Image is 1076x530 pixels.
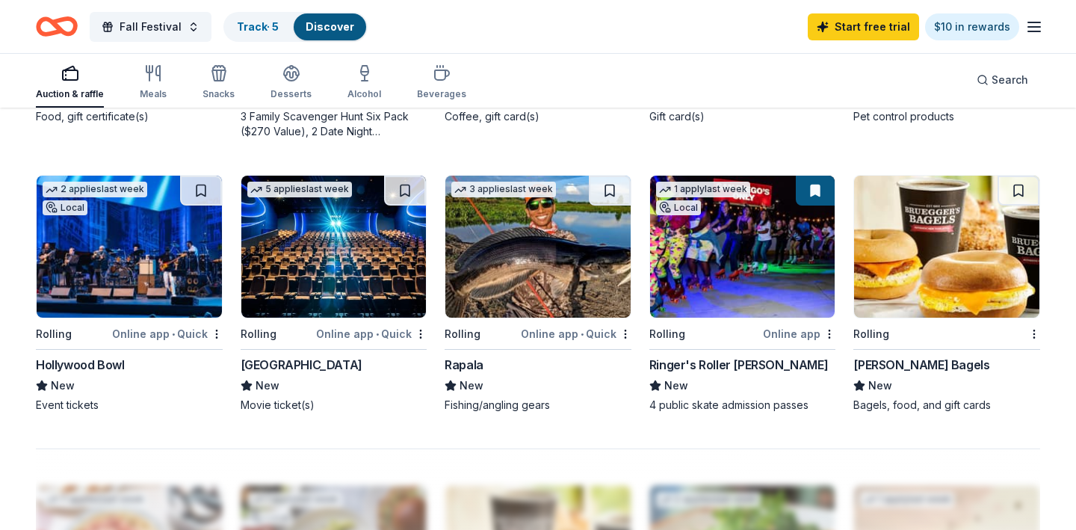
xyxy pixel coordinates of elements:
span: Search [992,71,1028,89]
button: Beverages [417,58,466,108]
img: Image for Bruegger's Bagels [854,176,1039,318]
div: Hollywood Bowl [36,356,124,374]
span: New [256,377,279,395]
div: Rolling [445,325,480,343]
a: Track· 5 [237,20,279,33]
div: [PERSON_NAME] Bagels [853,356,989,374]
a: Image for Hollywood Bowl2 applieslast weekLocalRollingOnline app•QuickHollywood BowlNewEvent tickets [36,175,223,413]
button: Auction & raffle [36,58,104,108]
div: Food, gift certificate(s) [36,109,223,124]
span: Fall Festival [120,18,182,36]
div: Local [656,200,701,215]
div: Auction & raffle [36,88,104,100]
span: New [868,377,892,395]
div: Desserts [270,88,312,100]
a: Image for Bruegger's BagelsRolling[PERSON_NAME] BagelsNewBagels, food, and gift cards [853,175,1040,413]
div: Beverages [417,88,466,100]
button: Alcohol [347,58,381,108]
a: $10 in rewards [925,13,1019,40]
div: Rolling [649,325,685,343]
div: Gift card(s) [649,109,836,124]
div: Fishing/angling gears [445,398,631,413]
img: Image for Hollywood Bowl [37,176,222,318]
button: Meals [140,58,167,108]
div: Ringer's Roller [PERSON_NAME] [649,356,828,374]
div: 4 public skate admission passes [649,398,836,413]
span: New [51,377,75,395]
div: 2 applies last week [43,182,147,197]
div: Coffee, gift card(s) [445,109,631,124]
button: Snacks [202,58,235,108]
span: New [460,377,483,395]
div: Event tickets [36,398,223,413]
div: Pet control products [853,109,1040,124]
a: Discover [306,20,354,33]
div: Movie ticket(s) [241,398,427,413]
div: Rapala [445,356,483,374]
div: Rolling [36,325,72,343]
a: Image for Rapala3 applieslast weekRollingOnline app•QuickRapalaNewFishing/angling gears [445,175,631,413]
div: 3 applies last week [451,182,556,197]
div: Online app Quick [521,324,631,343]
button: Fall Festival [90,12,211,42]
a: Image for Cinépolis5 applieslast weekRollingOnline app•Quick[GEOGRAPHIC_DATA]NewMovie ticket(s) [241,175,427,413]
a: Home [36,9,78,44]
div: Local [43,200,87,215]
div: 5 applies last week [247,182,352,197]
div: Rolling [241,325,276,343]
span: • [581,328,584,340]
button: Desserts [270,58,312,108]
div: Online app Quick [316,324,427,343]
a: Start free trial [808,13,919,40]
div: Online app [763,324,835,343]
img: Image for Cinépolis [241,176,427,318]
div: Online app Quick [112,324,223,343]
span: • [376,328,379,340]
div: 1 apply last week [656,182,750,197]
div: Bagels, food, and gift cards [853,398,1040,413]
div: Snacks [202,88,235,100]
div: 3 Family Scavenger Hunt Six Pack ($270 Value), 2 Date Night Scavenger Hunt Two Pack ($130 Value) [241,109,427,139]
div: [GEOGRAPHIC_DATA] [241,356,362,374]
img: Image for Rapala [445,176,631,318]
div: Rolling [853,325,889,343]
a: Image for Ringer's Roller Rink1 applylast weekLocalRollingOnline appRinger's Roller [PERSON_NAME]... [649,175,836,413]
img: Image for Ringer's Roller Rink [650,176,835,318]
button: Search [965,65,1040,95]
div: Alcohol [347,88,381,100]
span: New [664,377,688,395]
div: Meals [140,88,167,100]
button: Track· 5Discover [223,12,368,42]
span: • [172,328,175,340]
